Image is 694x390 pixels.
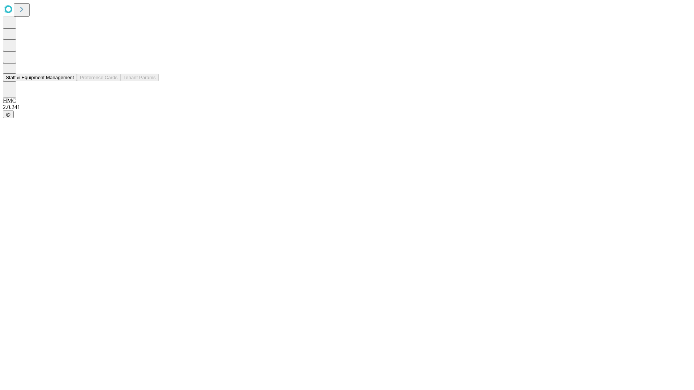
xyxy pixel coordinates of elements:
[6,112,11,117] span: @
[3,110,14,118] button: @
[3,97,691,104] div: HMC
[120,74,159,81] button: Tenant Params
[3,74,77,81] button: Staff & Equipment Management
[77,74,120,81] button: Preference Cards
[3,104,691,110] div: 2.0.241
